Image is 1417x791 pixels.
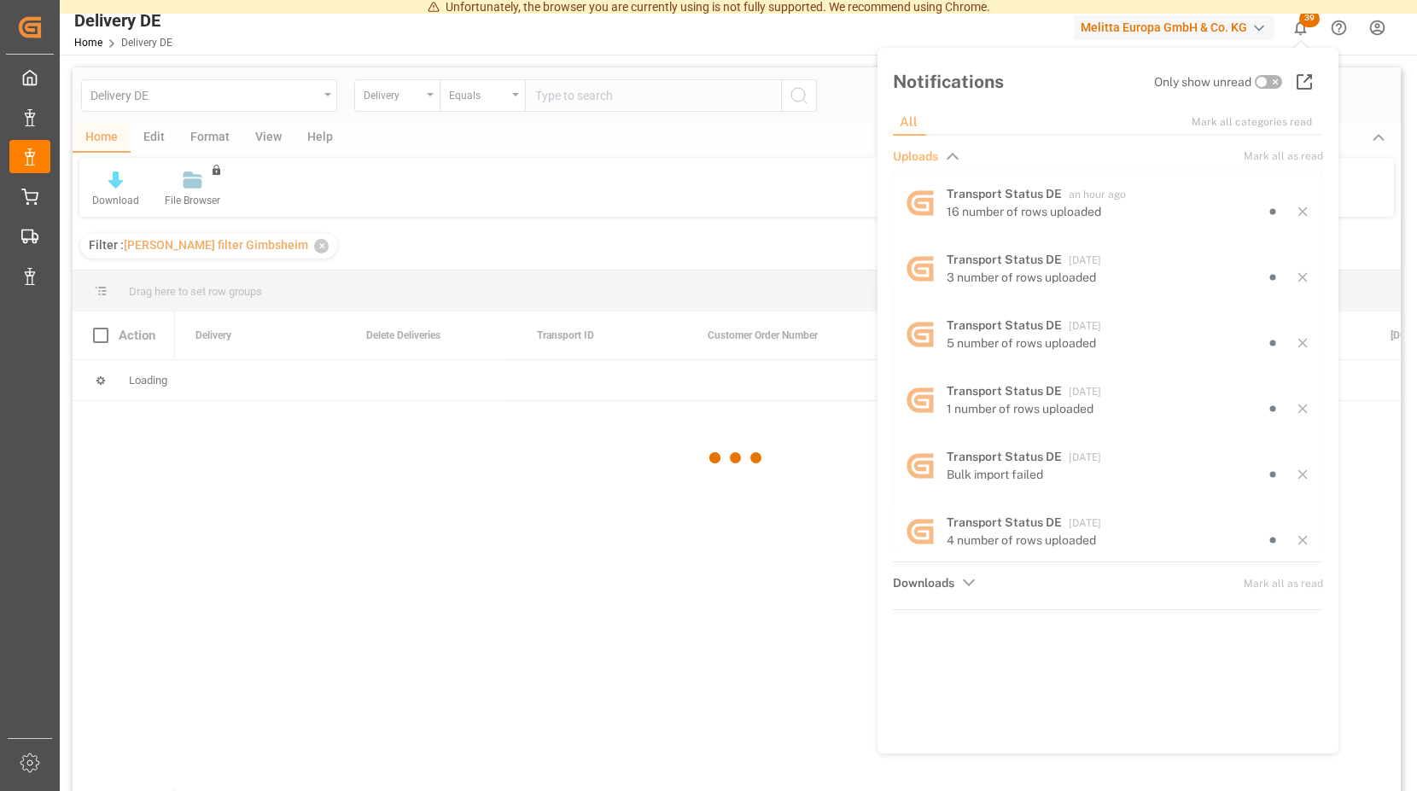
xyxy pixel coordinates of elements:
[1320,9,1358,47] button: Help Center
[1074,15,1274,40] div: Melitta Europa GmbH & Co. KG
[1281,9,1320,47] button: show 39 new notifications
[74,8,172,33] div: Delivery DE
[74,37,102,49] a: Home
[1299,10,1320,27] span: 39
[1074,11,1281,44] button: Melitta Europa GmbH & Co. KG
